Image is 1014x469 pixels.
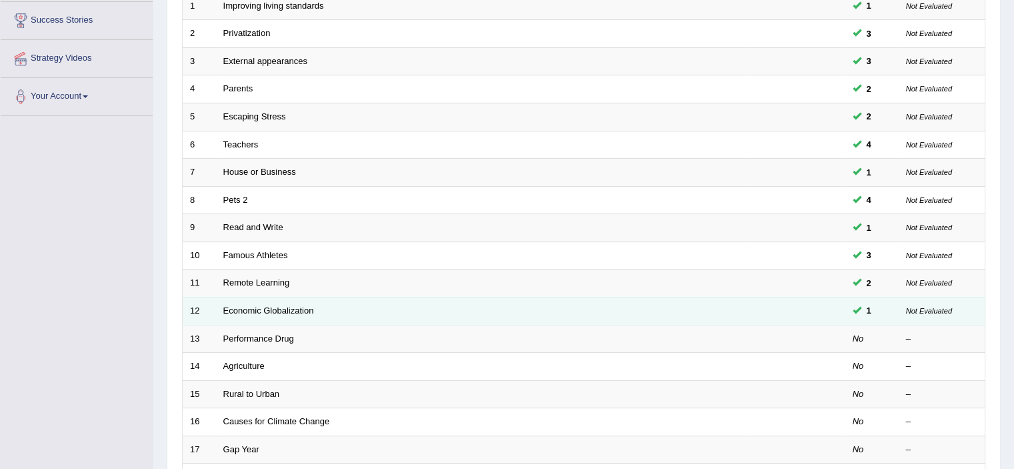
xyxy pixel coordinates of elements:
[853,334,864,344] em: No
[223,222,283,232] a: Read and Write
[223,389,280,399] a: Rural to Urban
[861,82,877,96] span: You can still take this question
[183,159,216,187] td: 7
[853,444,864,454] em: No
[223,306,314,316] a: Economic Globalization
[183,131,216,159] td: 6
[906,360,978,373] div: –
[906,307,952,315] small: Not Evaluated
[223,56,307,66] a: External appearances
[183,214,216,242] td: 9
[861,137,877,151] span: You can still take this question
[906,416,978,428] div: –
[861,276,877,290] span: You can still take this question
[1,78,153,111] a: Your Account
[906,444,978,456] div: –
[183,325,216,353] td: 13
[223,139,259,149] a: Teachers
[906,168,952,176] small: Not Evaluated
[861,54,877,68] span: You can still take this question
[861,27,877,41] span: You can still take this question
[223,1,324,11] a: Improving living standards
[861,304,877,318] span: You can still take this question
[223,361,265,371] a: Agriculture
[223,416,330,426] a: Causes for Climate Change
[906,57,952,65] small: Not Evaluated
[906,279,952,287] small: Not Evaluated
[183,186,216,214] td: 8
[906,113,952,121] small: Not Evaluated
[906,223,952,231] small: Not Evaluated
[223,334,294,344] a: Performance Drug
[906,388,978,401] div: –
[906,2,952,10] small: Not Evaluated
[223,83,253,93] a: Parents
[1,2,153,35] a: Success Stories
[223,111,286,121] a: Escaping Stress
[183,103,216,131] td: 5
[223,250,288,260] a: Famous Athletes
[223,278,290,288] a: Remote Learning
[183,47,216,75] td: 3
[906,85,952,93] small: Not Evaluated
[861,165,877,179] span: You can still take this question
[853,416,864,426] em: No
[183,242,216,270] td: 10
[1,40,153,73] a: Strategy Videos
[861,109,877,123] span: You can still take this question
[906,141,952,149] small: Not Evaluated
[183,270,216,298] td: 11
[906,29,952,37] small: Not Evaluated
[183,408,216,436] td: 16
[223,195,248,205] a: Pets 2
[223,444,259,454] a: Gap Year
[183,353,216,381] td: 14
[853,361,864,371] em: No
[853,389,864,399] em: No
[183,20,216,48] td: 2
[183,380,216,408] td: 15
[223,28,271,38] a: Privatization
[223,167,296,177] a: House or Business
[183,436,216,464] td: 17
[906,196,952,204] small: Not Evaluated
[861,248,877,262] span: You can still take this question
[906,333,978,346] div: –
[861,221,877,235] span: You can still take this question
[183,75,216,103] td: 4
[861,193,877,207] span: You can still take this question
[906,252,952,260] small: Not Evaluated
[183,297,216,325] td: 12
